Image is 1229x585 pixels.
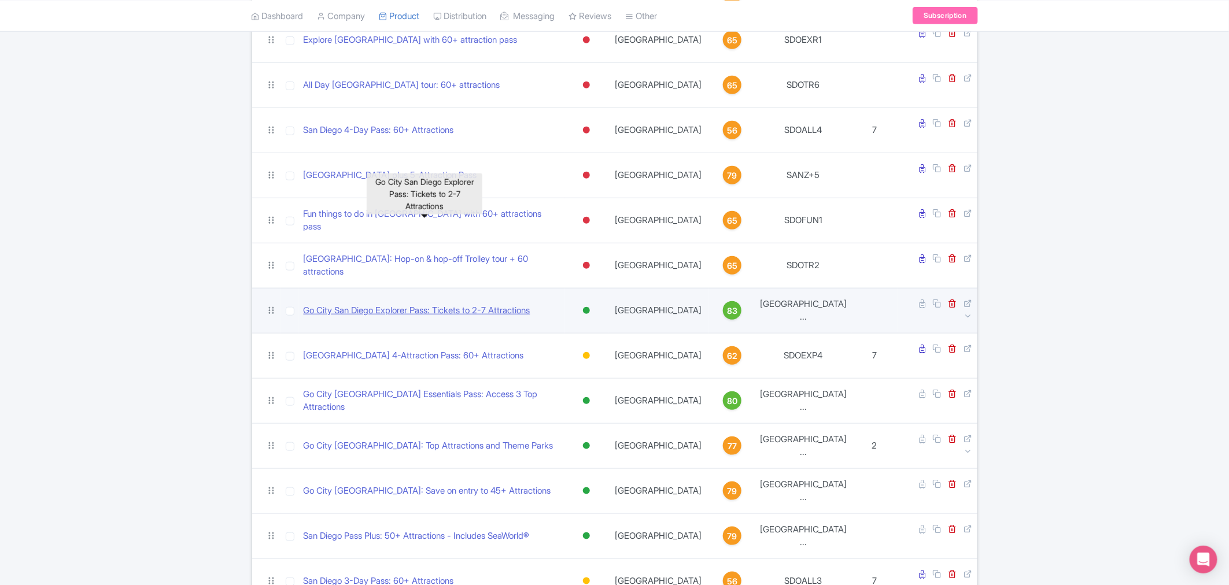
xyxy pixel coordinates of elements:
a: 77 [714,436,751,455]
span: 7 [872,124,877,135]
td: [GEOGRAPHIC_DATA] [608,108,709,153]
div: Inactive [581,257,592,274]
a: 56 [714,121,751,139]
a: [GEOGRAPHIC_DATA] 4-Attraction Pass: 60+ Attractions [304,349,524,362]
td: SANZ+5 [755,153,851,198]
td: [GEOGRAPHIC_DATA] [608,288,709,333]
a: 65 [714,211,751,229]
td: [GEOGRAPHIC_DATA] [608,17,709,62]
span: 77 [728,440,737,453]
span: 7 [872,350,877,361]
a: 65 [714,76,751,94]
div: Inactive [581,167,592,184]
td: [GEOGRAPHIC_DATA] [608,423,709,468]
div: Active [581,483,592,499]
div: Active [581,528,592,545]
div: Building [581,347,592,364]
td: [GEOGRAPHIC_DATA] [608,378,709,423]
td: [GEOGRAPHIC_DATA] [608,198,709,243]
a: San Diego Pass Plus: 50+ Attractions - Includes SeaWorld® [304,530,530,543]
a: 79 [714,482,751,500]
a: All Day [GEOGRAPHIC_DATA] tour: 60+ attractions [304,79,500,92]
a: 65 [714,31,751,49]
td: [GEOGRAPHIC_DATA] [608,333,709,378]
a: Go City [GEOGRAPHIC_DATA]: Top Attractions and Theme Parks [304,439,553,453]
a: 62 [714,346,751,365]
a: Fun things to do in [GEOGRAPHIC_DATA] with 60+ attractions pass [304,208,561,234]
span: 56 [727,124,737,137]
td: SDOTR2 [755,243,851,288]
span: 83 [727,305,737,317]
span: 65 [727,260,737,272]
td: SDOEXR1 [755,17,851,62]
a: [GEOGRAPHIC_DATA] plus 5-Attraction Pass [304,169,477,182]
span: 2 [872,440,877,451]
a: 83 [714,301,751,320]
a: 79 [714,166,751,184]
span: 80 [727,395,737,408]
span: 79 [727,485,737,498]
td: [GEOGRAPHIC_DATA] [608,62,709,108]
td: SDOALL4 [755,108,851,153]
div: Active [581,393,592,409]
td: [GEOGRAPHIC_DATA] ... [755,468,851,513]
td: [GEOGRAPHIC_DATA] ... [755,378,851,423]
a: 65 [714,256,751,275]
a: Go City [GEOGRAPHIC_DATA] Essentials Pass: Access 3 Top Attractions [304,388,561,414]
a: Go City San Diego Explorer Pass: Tickets to 2-7 Attractions [304,304,530,317]
td: [GEOGRAPHIC_DATA] [608,513,709,558]
a: Explore [GEOGRAPHIC_DATA] with 60+ attraction pass [304,34,518,47]
a: 79 [714,527,751,545]
td: [GEOGRAPHIC_DATA] ... [755,513,851,558]
div: Go City San Diego Explorer Pass: Tickets to 2-7 Attractions [367,173,482,214]
span: 79 [727,530,737,543]
a: San Diego 4-Day Pass: 60+ Attractions [304,124,454,137]
div: Inactive [581,77,592,94]
div: Inactive [581,122,592,139]
div: Active [581,302,592,319]
div: Open Intercom Messenger [1190,546,1217,573]
div: Inactive [581,32,592,49]
span: 65 [727,214,737,227]
a: Go City [GEOGRAPHIC_DATA]: Save on entry to 45+ Attractions [304,484,551,498]
td: [GEOGRAPHIC_DATA] [608,243,709,288]
span: 79 [727,169,737,182]
td: SDOFUN1 [755,198,851,243]
a: [GEOGRAPHIC_DATA]: Hop-on & hop-off Trolley tour + 60 attractions [304,253,561,279]
span: 65 [727,34,737,47]
td: [GEOGRAPHIC_DATA] ... [755,288,851,333]
a: 80 [714,391,751,410]
td: SDOEXP4 [755,333,851,378]
span: 65 [727,79,737,92]
td: [GEOGRAPHIC_DATA] [608,468,709,513]
td: [GEOGRAPHIC_DATA] ... [755,423,851,468]
span: 62 [727,350,737,362]
div: Active [581,438,592,454]
a: Subscription [913,7,977,24]
div: Inactive [581,212,592,229]
td: [GEOGRAPHIC_DATA] [608,153,709,198]
td: SDOTR6 [755,62,851,108]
